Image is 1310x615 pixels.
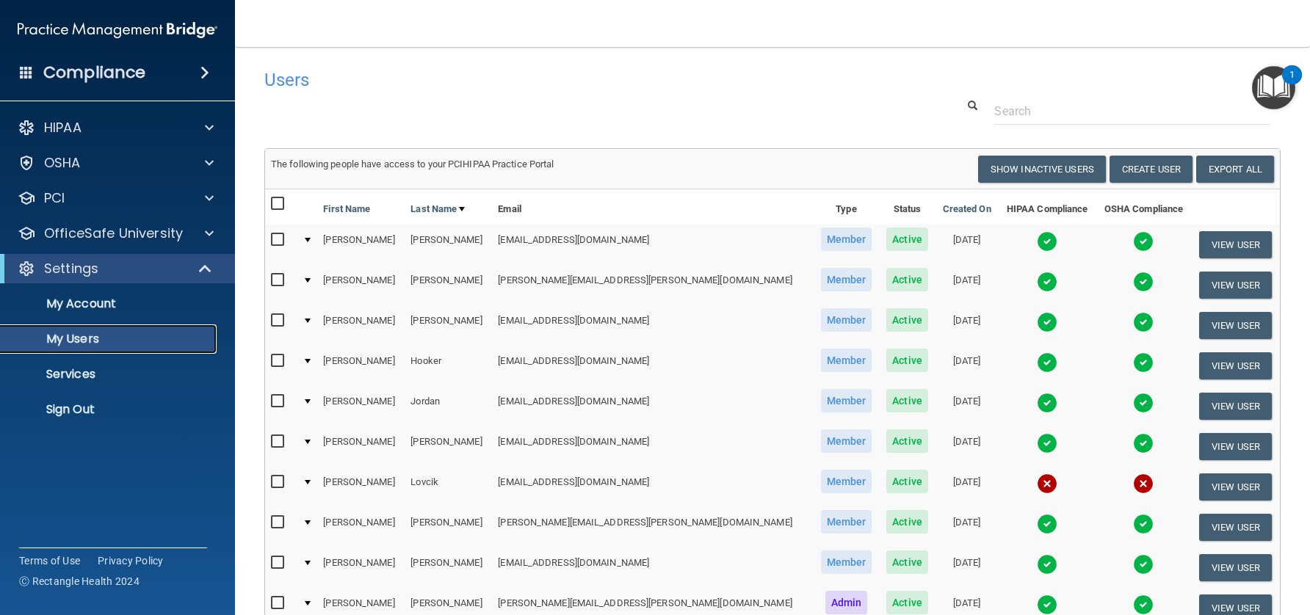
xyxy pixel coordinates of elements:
[323,200,370,218] a: First Name
[405,426,492,467] td: [PERSON_NAME]
[886,389,928,412] span: Active
[1037,352,1057,373] img: tick.e7d51cea.svg
[1199,231,1272,258] button: View User
[1096,189,1192,225] th: OSHA Compliance
[264,70,848,90] h4: Users
[821,308,872,332] span: Member
[1199,312,1272,339] button: View User
[886,228,928,251] span: Active
[18,225,214,242] a: OfficeSafe University
[492,305,813,346] td: [EMAIL_ADDRESS][DOMAIN_NAME]
[410,200,465,218] a: Last Name
[317,265,405,305] td: [PERSON_NAME]
[18,154,214,172] a: OSHA
[886,510,928,534] span: Active
[994,98,1270,125] input: Search
[317,386,405,426] td: [PERSON_NAME]
[879,189,935,225] th: Status
[1133,272,1154,292] img: tick.e7d51cea.svg
[1133,433,1154,454] img: tick.e7d51cea.svg
[19,574,140,589] span: Ⓒ Rectangle Health 2024
[886,470,928,493] span: Active
[44,154,81,172] p: OSHA
[405,346,492,386] td: Hooker
[1037,514,1057,534] img: tick.e7d51cea.svg
[936,467,999,507] td: [DATE]
[1037,473,1057,494] img: cross.ca9f0e7f.svg
[821,429,872,453] span: Member
[936,305,999,346] td: [DATE]
[1199,433,1272,460] button: View User
[1037,554,1057,575] img: tick.e7d51cea.svg
[18,260,213,277] a: Settings
[492,189,813,225] th: Email
[492,225,813,265] td: [EMAIL_ADDRESS][DOMAIN_NAME]
[18,119,214,137] a: HIPAA
[44,260,98,277] p: Settings
[943,200,991,218] a: Created On
[886,349,928,372] span: Active
[936,426,999,467] td: [DATE]
[821,550,872,574] span: Member
[1133,231,1154,252] img: tick.e7d51cea.svg
[317,467,405,507] td: [PERSON_NAME]
[1037,231,1057,252] img: tick.e7d51cea.svg
[1037,433,1057,454] img: tick.e7d51cea.svg
[1037,312,1057,332] img: tick.e7d51cea.svg
[405,386,492,426] td: Jordan
[405,507,492,547] td: [PERSON_NAME]
[405,305,492,346] td: [PERSON_NAME]
[18,15,217,45] img: PMB logo
[10,332,210,346] p: My Users
[886,550,928,574] span: Active
[317,305,405,346] td: [PERSON_NAME]
[886,591,928,614] span: Active
[1037,594,1057,615] img: tick.e7d51cea.svg
[936,346,999,386] td: [DATE]
[44,225,183,242] p: OfficeSafe University
[492,346,813,386] td: [EMAIL_ADDRESS][DOMAIN_NAME]
[317,346,405,386] td: [PERSON_NAME]
[317,507,405,547] td: [PERSON_NAME]
[886,308,928,332] span: Active
[936,265,999,305] td: [DATE]
[19,553,80,568] a: Terms of Use
[1056,511,1292,569] iframe: Drift Widget Chat Controller
[271,159,554,170] span: The following people have access to your PCIHIPAA Practice Portal
[886,429,928,453] span: Active
[43,62,145,83] h4: Compliance
[1133,312,1154,332] img: tick.e7d51cea.svg
[492,507,813,547] td: [PERSON_NAME][EMAIL_ADDRESS][PERSON_NAME][DOMAIN_NAME]
[978,156,1106,183] button: Show Inactive Users
[492,547,813,588] td: [EMAIL_ADDRESS][DOMAIN_NAME]
[405,467,492,507] td: Lovcik
[1199,352,1272,379] button: View User
[44,189,65,207] p: PCI
[317,426,405,467] td: [PERSON_NAME]
[1199,393,1272,420] button: View User
[821,470,872,493] span: Member
[821,349,872,372] span: Member
[492,265,813,305] td: [PERSON_NAME][EMAIL_ADDRESS][PERSON_NAME][DOMAIN_NAME]
[1037,272,1057,292] img: tick.e7d51cea.svg
[10,402,210,417] p: Sign Out
[1037,393,1057,413] img: tick.e7d51cea.svg
[10,296,210,311] p: My Account
[1289,75,1295,94] div: 1
[1199,473,1272,501] button: View User
[821,268,872,291] span: Member
[492,426,813,467] td: [EMAIL_ADDRESS][DOMAIN_NAME]
[44,119,82,137] p: HIPAA
[821,228,872,251] span: Member
[936,386,999,426] td: [DATE]
[999,189,1096,225] th: HIPAA Compliance
[317,547,405,588] td: [PERSON_NAME]
[936,225,999,265] td: [DATE]
[405,547,492,588] td: [PERSON_NAME]
[492,386,813,426] td: [EMAIL_ADDRESS][DOMAIN_NAME]
[936,507,999,547] td: [DATE]
[1133,393,1154,413] img: tick.e7d51cea.svg
[825,591,868,614] span: Admin
[18,189,214,207] a: PCI
[936,547,999,588] td: [DATE]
